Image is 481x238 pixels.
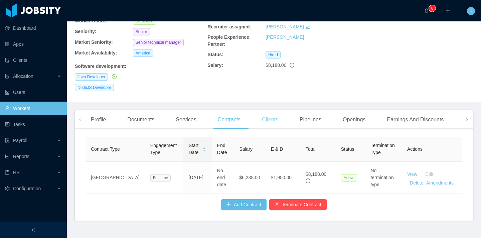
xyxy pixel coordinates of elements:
[5,37,61,51] a: icon: appstoreApps
[75,64,126,69] b: Software development :
[207,34,249,47] b: People Experience Partner:
[365,162,402,194] td: No termination type
[86,110,111,129] div: Profile
[13,186,41,191] span: Configuration
[207,52,223,57] b: Status:
[5,154,10,159] i: icon: line-chart
[407,171,417,177] a: View
[305,24,310,29] i: icon: edit
[465,118,469,121] i: icon: right
[5,138,10,143] i: icon: file-protect
[112,74,117,79] i: icon: check-circle
[341,146,354,152] span: Status
[202,146,206,148] i: icon: caret-up
[111,74,117,79] a: icon: check-circle
[202,146,206,151] div: Sort
[381,110,449,129] div: Earnings And Discounts
[266,51,281,58] span: Hired
[239,146,253,152] span: Salary
[257,110,284,129] div: Clients
[170,110,201,129] div: Services
[407,146,423,152] span: Actions
[13,138,27,143] span: Payroll
[5,53,61,67] a: icon: auditClients
[13,74,33,79] span: Allocation
[150,174,171,182] span: Full time
[13,170,20,175] span: HR
[429,5,436,12] sup: 6
[341,174,357,182] span: Active
[294,110,327,129] div: Pipelines
[5,74,10,79] i: icon: solution
[337,110,371,129] div: Openings
[75,29,97,34] b: Seniority:
[370,143,394,155] span: Termination Type
[469,7,472,15] span: K
[5,170,10,175] i: icon: book
[150,143,177,155] span: Engagement Type
[212,110,246,129] div: Contracts
[78,118,82,121] i: icon: left
[75,50,117,55] b: Market Availability:
[221,199,267,210] button: icon: plusAdd Contract
[426,180,453,186] a: Amendments
[424,8,429,13] i: icon: bell
[266,34,304,40] a: [PERSON_NAME]
[86,162,145,194] td: [GEOGRAPHIC_DATA]
[271,146,283,152] span: E & D
[266,63,286,68] span: $8,188.00
[183,162,212,194] td: [DATE]
[217,143,227,155] span: End Date
[5,118,61,131] a: icon: profileTasks
[266,24,304,29] a: [PERSON_NAME]
[75,73,108,81] span: Java Developer
[207,24,251,29] b: Recruiter assigned:
[91,146,120,152] span: Contract Type
[306,146,316,152] span: Total
[202,149,206,151] i: icon: caret-down
[133,39,184,46] span: Senior technical manager
[207,63,223,68] b: Salary:
[431,5,434,12] p: 6
[410,180,423,186] a: Delete
[417,169,439,180] button: Edit
[269,199,327,210] button: icon: closeTerminate Contract
[5,186,10,191] i: icon: setting
[5,102,61,115] a: icon: userWorkers
[271,175,292,180] span: $1,950.00
[290,63,294,68] span: info-circle
[239,175,260,180] span: $6,238.00
[189,142,200,156] span: Start Date
[122,110,160,129] div: Documents
[75,39,113,45] b: Market Seniority:
[212,162,234,194] td: No end date
[446,8,450,13] i: icon: plus
[5,21,61,35] a: icon: pie-chartDashboard
[306,178,310,183] span: info-circle
[13,154,29,159] span: Reports
[5,86,61,99] a: icon: robotUsers
[133,49,153,57] span: America
[133,28,150,35] span: Senior
[75,84,114,91] span: NodeJS Developer
[306,171,326,177] span: $8,188.00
